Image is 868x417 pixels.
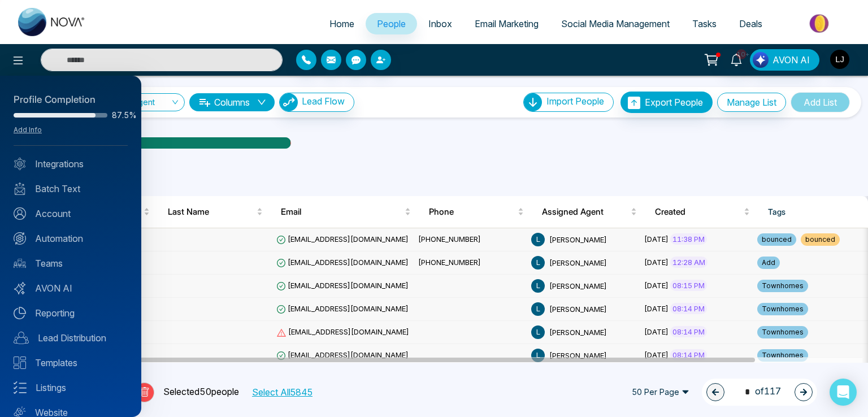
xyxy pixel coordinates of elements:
[14,381,27,394] img: Listings.svg
[14,307,26,319] img: Reporting.svg
[14,356,128,370] a: Templates
[14,157,128,171] a: Integrations
[14,357,26,369] img: Templates.svg
[14,207,26,220] img: Account.svg
[112,111,128,119] span: 87.5%
[830,379,857,406] div: Open Intercom Messenger
[14,232,128,245] a: Automation
[14,281,128,295] a: AVON AI
[14,306,128,320] a: Reporting
[14,332,29,344] img: Lead-dist.svg
[14,257,128,270] a: Teams
[14,257,26,270] img: team.svg
[14,331,128,345] a: Lead Distribution
[14,125,42,134] a: Add Info
[14,207,128,220] a: Account
[14,381,128,394] a: Listings
[14,282,26,294] img: Avon-AI.svg
[14,182,128,196] a: Batch Text
[14,158,26,170] img: Integrated.svg
[14,93,128,107] div: Profile Completion
[14,183,26,195] img: batch_text_white.png
[14,232,26,245] img: Automation.svg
